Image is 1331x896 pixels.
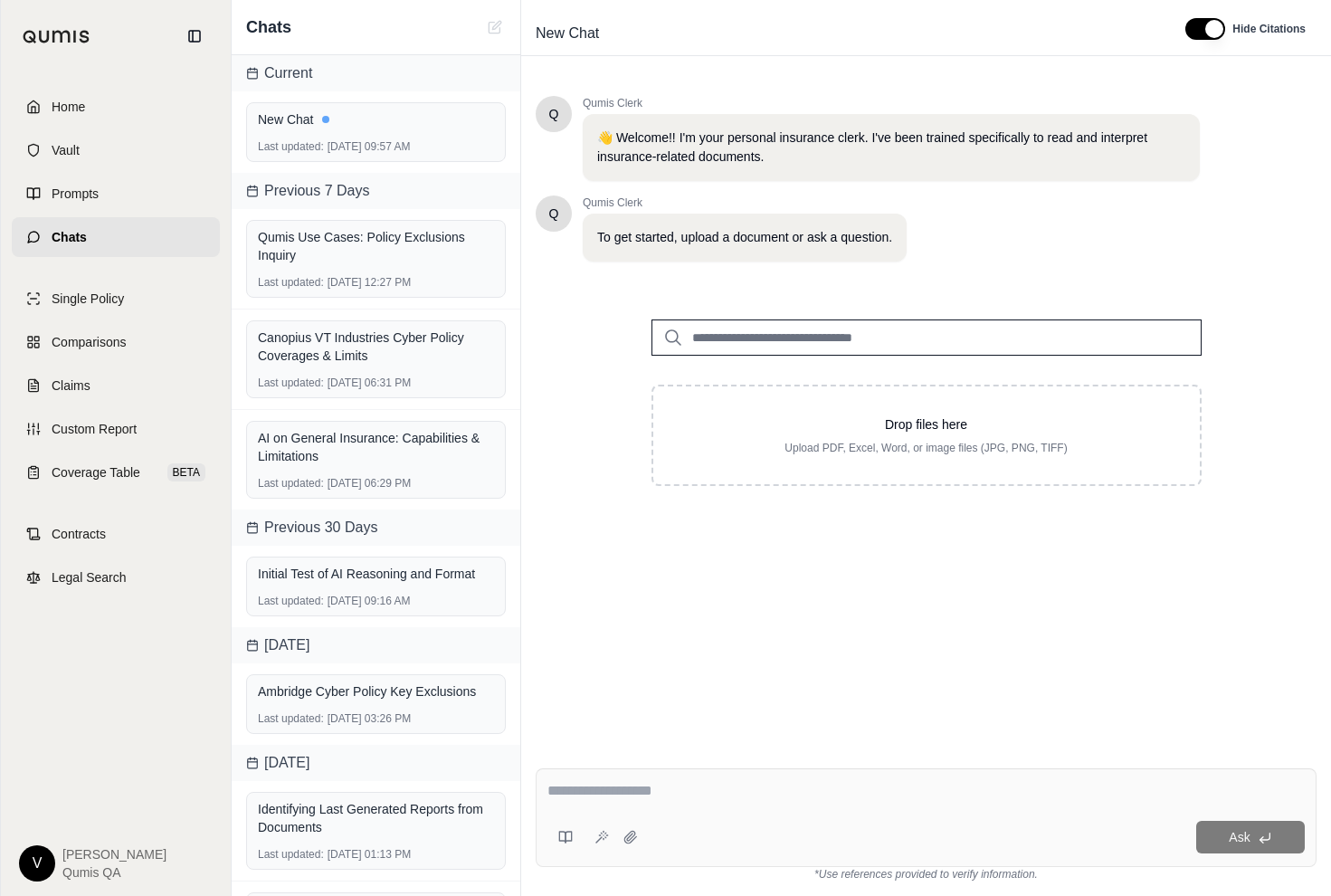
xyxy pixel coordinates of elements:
div: Previous 30 Days [232,510,520,546]
div: Qumis Use Cases: Policy Exclusions Inquiry [258,228,494,264]
div: [DATE] 06:29 PM [258,476,494,491]
div: AI on General Insurance: Capabilities & Limitations [258,429,494,465]
div: Canopius VT Industries Cyber Policy Coverages & Limits [258,329,494,365]
span: Last updated: [258,594,324,608]
div: Ambridge Cyber Policy Key Exclusions [258,682,494,701]
a: Contracts [12,514,220,554]
span: Last updated: [258,847,324,862]
span: Chats [52,228,87,246]
span: Qumis Clerk [583,195,907,210]
span: Last updated: [258,476,324,491]
div: Identifying Last Generated Reports from Documents [258,800,494,836]
a: Chats [12,217,220,257]
div: Edit Title [528,19,1164,48]
div: Current [232,55,520,91]
button: New Chat [484,16,506,38]
span: Comparisons [52,333,126,351]
span: Ask [1229,830,1250,844]
p: Drop files here [682,415,1171,434]
span: Hello [549,205,559,223]
span: Home [52,98,85,116]
span: Qumis Clerk [583,96,1200,110]
span: Hello [549,105,559,123]
a: Coverage TableBETA [12,453,220,492]
div: Initial Test of AI Reasoning and Format [258,565,494,583]
span: Last updated: [258,139,324,154]
a: Custom Report [12,409,220,449]
a: Vault [12,130,220,170]
span: Custom Report [52,420,137,438]
a: Comparisons [12,322,220,362]
div: [DATE] 09:57 AM [258,139,494,154]
button: Ask [1196,821,1305,853]
span: [PERSON_NAME] [62,845,166,863]
div: [DATE] 03:26 PM [258,711,494,726]
div: *Use references provided to verify information. [536,867,1317,882]
a: Home [12,87,220,127]
span: Qumis QA [62,863,166,882]
span: Legal Search [52,568,127,586]
span: Hide Citations [1232,22,1306,36]
span: Single Policy [52,290,124,308]
p: 👋 Welcome!! I'm your personal insurance clerk. I've been trained specifically to read and interpr... [597,129,1185,167]
div: [DATE] 12:27 PM [258,275,494,290]
div: [DATE] 01:13 PM [258,847,494,862]
span: Contracts [52,525,106,543]
a: Claims [12,366,220,405]
span: Vault [52,141,80,159]
div: [DATE] [232,627,520,663]
span: BETA [167,463,205,481]
span: Prompts [52,185,99,203]
a: Single Policy [12,279,220,319]
p: Upload PDF, Excel, Word, or image files (JPG, PNG, TIFF) [682,441,1171,455]
p: To get started, upload a document or ask a question. [597,228,892,247]
a: Prompts [12,174,220,214]
a: Legal Search [12,558,220,597]
button: Collapse sidebar [180,22,209,51]
div: [DATE] 06:31 PM [258,376,494,390]
span: Last updated: [258,376,324,390]
div: [DATE] 09:16 AM [258,594,494,608]
span: Last updated: [258,711,324,726]
span: Chats [246,14,291,40]
div: New Chat [258,110,494,129]
div: V [19,845,55,882]
span: New Chat [528,19,606,48]
div: [DATE] [232,745,520,781]
div: Previous 7 Days [232,173,520,209]
img: Qumis Logo [23,30,90,43]
span: Coverage Table [52,463,140,481]
span: Last updated: [258,275,324,290]
span: Claims [52,377,90,395]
